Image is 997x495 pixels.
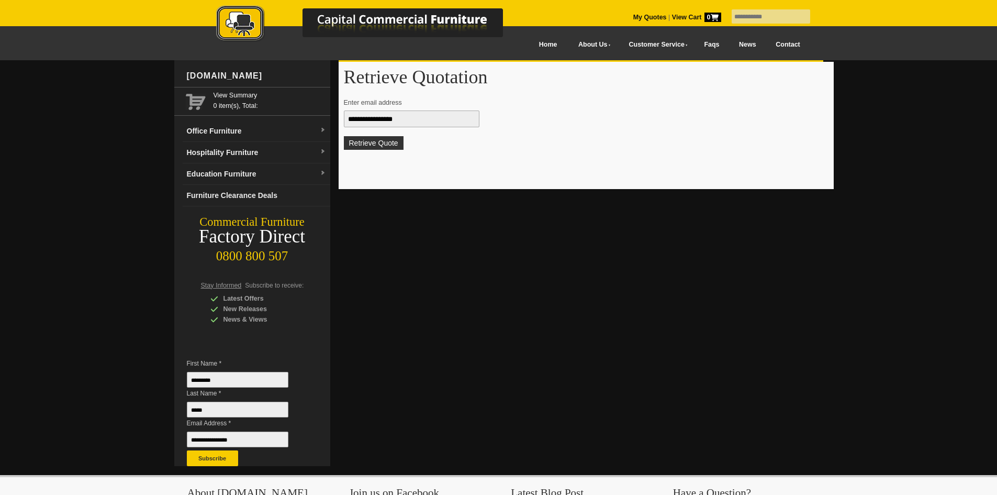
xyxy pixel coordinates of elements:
input: First Name * [187,372,288,388]
img: dropdown [320,127,326,134]
a: My Quotes [633,14,667,21]
div: Latest Offers [210,293,310,304]
div: Factory Direct [174,229,330,244]
a: News [729,33,766,57]
a: Hospitality Furnituredropdown [183,142,330,163]
a: Contact [766,33,810,57]
a: View Summary [214,90,326,101]
div: Commercial Furniture [174,215,330,229]
a: Education Furnituredropdown [183,163,330,185]
div: [DOMAIN_NAME] [183,60,330,92]
a: Furniture Clearance Deals [183,185,330,206]
span: 0 [704,13,721,22]
span: Subscribe to receive: [245,282,304,289]
span: Stay Informed [201,282,242,289]
span: 0 item(s), Total: [214,90,326,109]
img: Capital Commercial Furniture Logo [187,5,554,43]
span: First Name * [187,358,304,369]
p: Enter email address [344,97,819,108]
strong: View Cart [672,14,721,21]
a: View Cart0 [670,14,721,21]
a: Customer Service [617,33,694,57]
input: Last Name * [187,402,288,417]
img: dropdown [320,149,326,155]
div: 0800 800 507 [174,244,330,263]
button: Retrieve Quote [344,136,404,150]
img: dropdown [320,170,326,177]
button: Subscribe [187,450,238,466]
input: Email Address * [187,432,288,447]
div: News & Views [210,314,310,325]
a: Capital Commercial Furniture Logo [187,5,554,47]
a: Office Furnituredropdown [183,120,330,142]
a: About Us [567,33,617,57]
a: Faqs [694,33,730,57]
div: New Releases [210,304,310,314]
h1: Retrieve Quotation [344,67,828,87]
span: Last Name * [187,388,304,399]
span: Email Address * [187,418,304,428]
